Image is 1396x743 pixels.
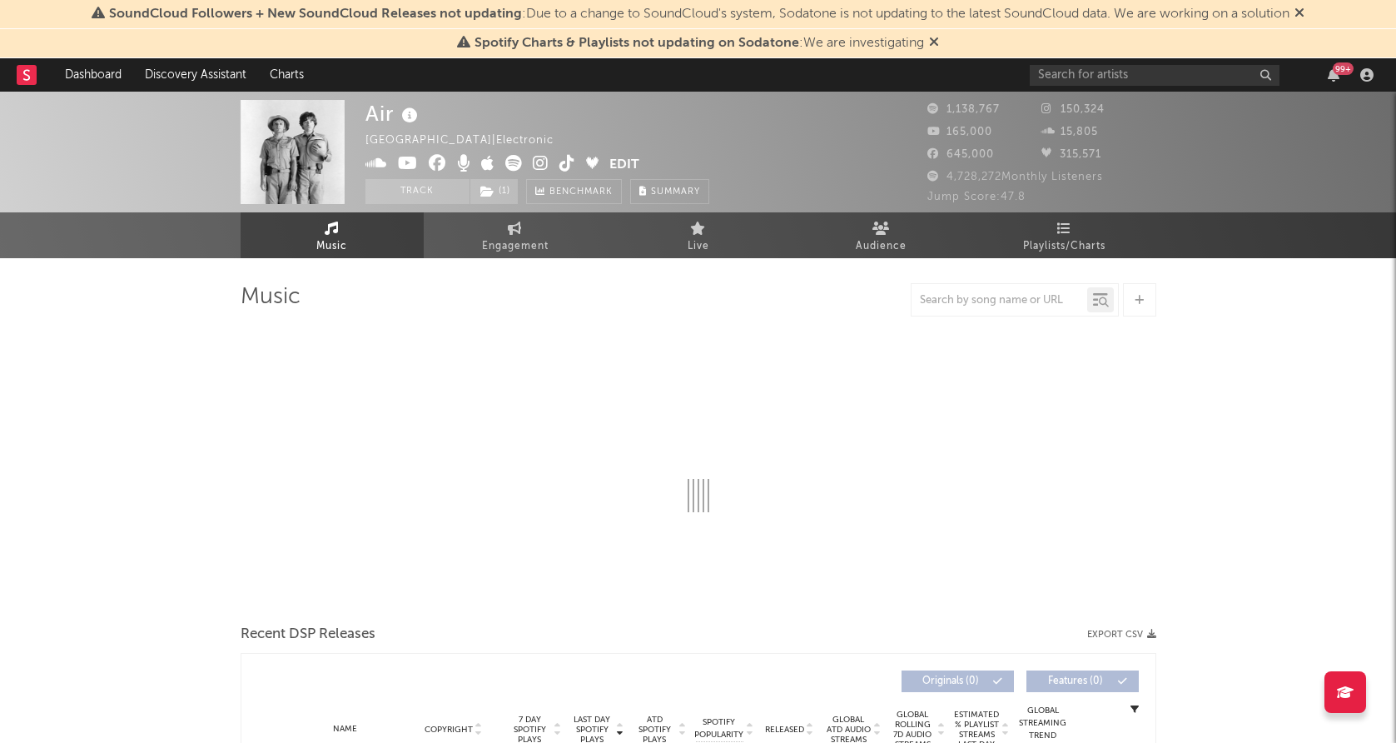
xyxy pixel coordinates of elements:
button: Features(0) [1026,671,1139,692]
span: Jump Score: 47.8 [927,192,1026,202]
span: Engagement [482,237,549,257]
button: Edit [609,155,639,176]
div: Name [291,723,400,736]
button: Summary [630,179,709,204]
span: 150,324 [1041,104,1105,115]
a: Music [241,212,424,258]
div: 99 + [1333,62,1354,75]
span: 645,000 [927,149,994,160]
input: Search by song name or URL [912,294,1087,307]
div: Air [365,100,422,127]
input: Search for artists [1030,65,1279,86]
a: Discovery Assistant [133,58,258,92]
span: Benchmark [549,182,613,202]
span: Music [316,237,347,257]
span: Summary [651,187,700,197]
span: Dismiss [929,37,939,50]
span: Copyright [425,725,473,735]
a: Charts [258,58,315,92]
span: 4,728,272 Monthly Listeners [927,172,1103,182]
span: : We are investigating [474,37,924,50]
span: Live [688,237,709,257]
button: 99+ [1328,68,1339,82]
a: Benchmark [526,179,622,204]
span: 15,805 [1041,127,1098,137]
span: Released [765,725,804,735]
span: Spotify Charts & Playlists not updating on Sodatone [474,37,799,50]
span: 165,000 [927,127,992,137]
span: : Due to a change to SoundCloud's system, Sodatone is not updating to the latest SoundCloud data.... [109,7,1289,21]
button: (1) [470,179,518,204]
span: Originals ( 0 ) [912,676,989,686]
span: 1,138,767 [927,104,1000,115]
span: Dismiss [1294,7,1304,21]
a: Playlists/Charts [973,212,1156,258]
button: Originals(0) [902,671,1014,692]
span: Audience [856,237,907,257]
span: SoundCloud Followers + New SoundCloud Releases not updating [109,7,522,21]
span: Features ( 0 ) [1037,676,1114,686]
a: Live [607,212,790,258]
a: Audience [790,212,973,258]
a: Engagement [424,212,607,258]
a: Dashboard [53,58,133,92]
span: 315,571 [1041,149,1101,160]
span: ( 1 ) [469,179,519,204]
button: Track [365,179,469,204]
button: Export CSV [1087,630,1156,640]
span: Playlists/Charts [1023,237,1105,257]
div: [GEOGRAPHIC_DATA] | Electronic [365,131,573,151]
span: Recent DSP Releases [241,625,375,645]
span: Spotify Popularity [694,716,743,741]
